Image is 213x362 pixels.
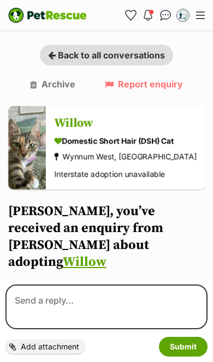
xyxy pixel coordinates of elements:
a: Back to all conversations [40,45,173,66]
button: Submit [159,337,208,357]
ul: Account quick links [122,7,192,24]
a: Archive [30,79,75,89]
img: Willow [8,106,46,189]
a: Favourites [122,7,139,24]
img: chat-41dd97257d64d25036548639549fe6c8038ab92f7586957e7f3b1b290dea8141.svg [160,10,171,21]
div: Domestic Short Hair (DSH) Cat [54,135,197,146]
h1: [PERSON_NAME], you’ve received an enquiry from [PERSON_NAME] about adopting [8,203,205,271]
a: Willow [63,254,106,270]
a: PetRescue [8,8,87,23]
span: Add attachment [21,342,79,351]
a: Willow Domestic Short Hair (DSH) Cat Wynnum West, [GEOGRAPHIC_DATA] Interstate adoption unavailable [46,106,205,189]
h3: Willow [54,114,197,132]
a: Report enquiry [105,79,183,89]
button: Notifications [139,7,157,24]
img: notifications-46538b983faf8c2785f20acdc204bb7945ddae34d4c08c2a6579f10ce5e182be.svg [144,10,152,21]
button: My account [174,7,192,24]
img: logo-e224e6f780fb5917bec1dbf3a21bbac754714ae5b6737aabdf751b685950b380.svg [8,8,87,23]
label: Add attachment [5,340,85,354]
div: Wynnum West, [GEOGRAPHIC_DATA] [54,149,197,164]
span: Interstate adoption unavailable [54,169,165,179]
a: Conversations [157,7,174,24]
button: Menu [192,7,209,23]
img: Kira Williams profile pic [177,10,188,21]
span: Back to all conversations [58,50,165,61]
